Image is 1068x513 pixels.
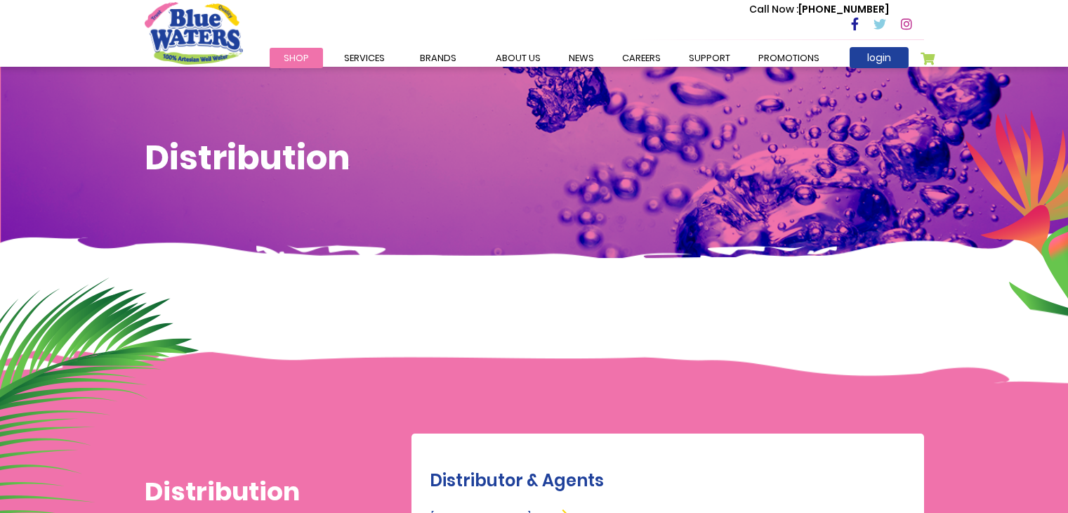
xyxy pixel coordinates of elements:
[744,48,833,68] a: Promotions
[284,51,309,65] span: Shop
[608,48,675,68] a: careers
[344,51,385,65] span: Services
[675,48,744,68] a: support
[145,2,243,64] a: store logo
[482,48,555,68] a: about us
[145,476,324,507] h1: Distribution
[749,2,798,16] span: Call Now :
[430,471,917,491] h2: Distributor & Agents
[145,138,924,178] h1: Distribution
[420,51,456,65] span: Brands
[850,47,909,68] a: login
[555,48,608,68] a: News
[749,2,889,17] p: [PHONE_NUMBER]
